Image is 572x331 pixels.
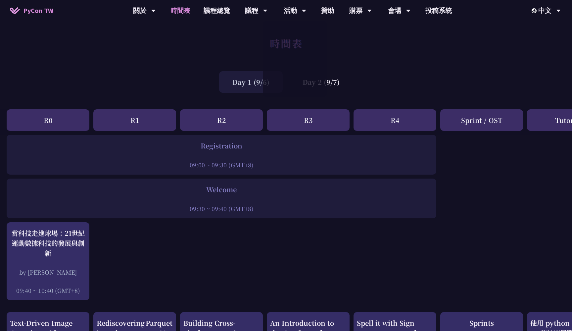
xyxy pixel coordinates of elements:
div: Sprints [444,318,520,328]
div: 當科技走進球場：21世紀運動數據科技的發展與創新 [10,228,86,258]
div: 09:00 ~ 09:30 (GMT+8) [10,161,433,169]
div: 09:30 ~ 09:40 (GMT+8) [10,204,433,213]
div: by [PERSON_NAME] [10,268,86,276]
div: R3 [267,109,350,131]
div: R4 [354,109,436,131]
a: PyCon TW [3,2,60,19]
span: PyCon TW [23,6,53,16]
div: R0 [7,109,89,131]
a: 當科技走進球場：21世紀運動數據科技的發展與創新 by [PERSON_NAME] 09:40 ~ 10:40 (GMT+8) [10,228,86,295]
div: R1 [93,109,176,131]
div: Registration [10,141,433,151]
div: 09:40 ~ 10:40 (GMT+8) [10,286,86,295]
div: Sprint / OST [440,109,523,131]
img: Home icon of PyCon TW 2025 [10,7,20,14]
div: Welcome [10,185,433,194]
img: Locale Icon [532,8,538,13]
div: Day 1 (9/6) [219,71,283,93]
div: R2 [180,109,263,131]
